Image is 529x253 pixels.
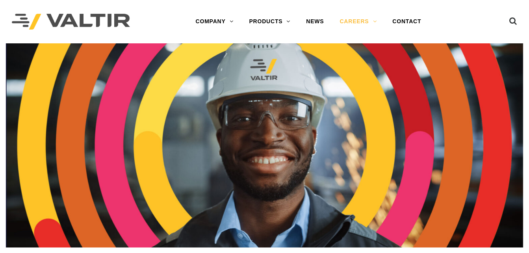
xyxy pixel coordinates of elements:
[6,43,523,247] img: Careers_Header
[384,14,429,30] a: CONTACT
[188,14,241,30] a: COMPANY
[298,14,332,30] a: NEWS
[241,14,298,30] a: PRODUCTS
[12,14,130,30] img: Valtir
[332,14,384,30] a: CAREERS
